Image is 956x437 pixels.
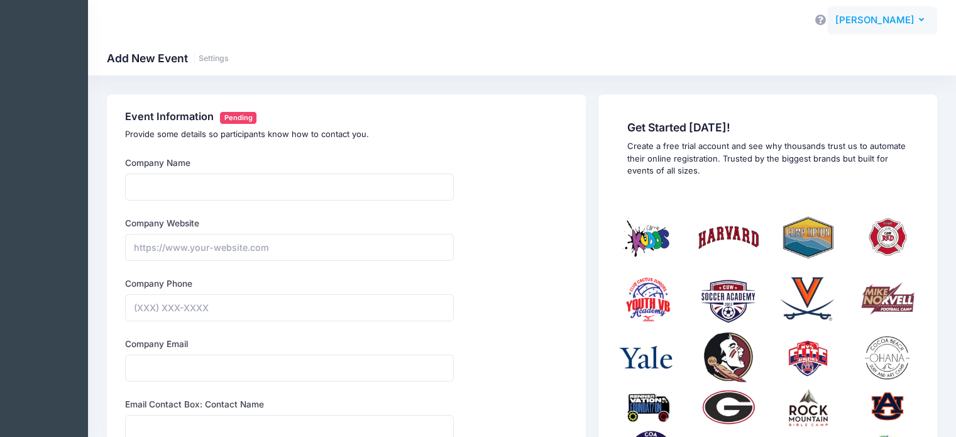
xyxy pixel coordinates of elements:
[107,52,229,65] h1: Add New Event
[199,54,229,64] a: Settings
[627,140,908,177] p: Create a free trial account and see why thousands trust us to automate their online registration....
[125,277,192,290] label: Company Phone
[827,6,937,35] button: [PERSON_NAME]
[835,13,915,27] span: [PERSON_NAME]
[220,112,256,124] span: Pending
[125,294,454,321] input: (XXX) XXX-XXXX
[627,121,908,134] span: Get Started [DATE]!
[125,217,199,230] label: Company Website
[125,398,264,411] label: Email Contact Box: Contact Name
[125,111,568,124] h4: Event Information
[125,338,188,350] label: Company Email
[125,234,454,261] input: https://www.your-website.com
[125,157,190,169] label: Company Name
[125,128,568,141] p: Provide some details so participants know how to contact you.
